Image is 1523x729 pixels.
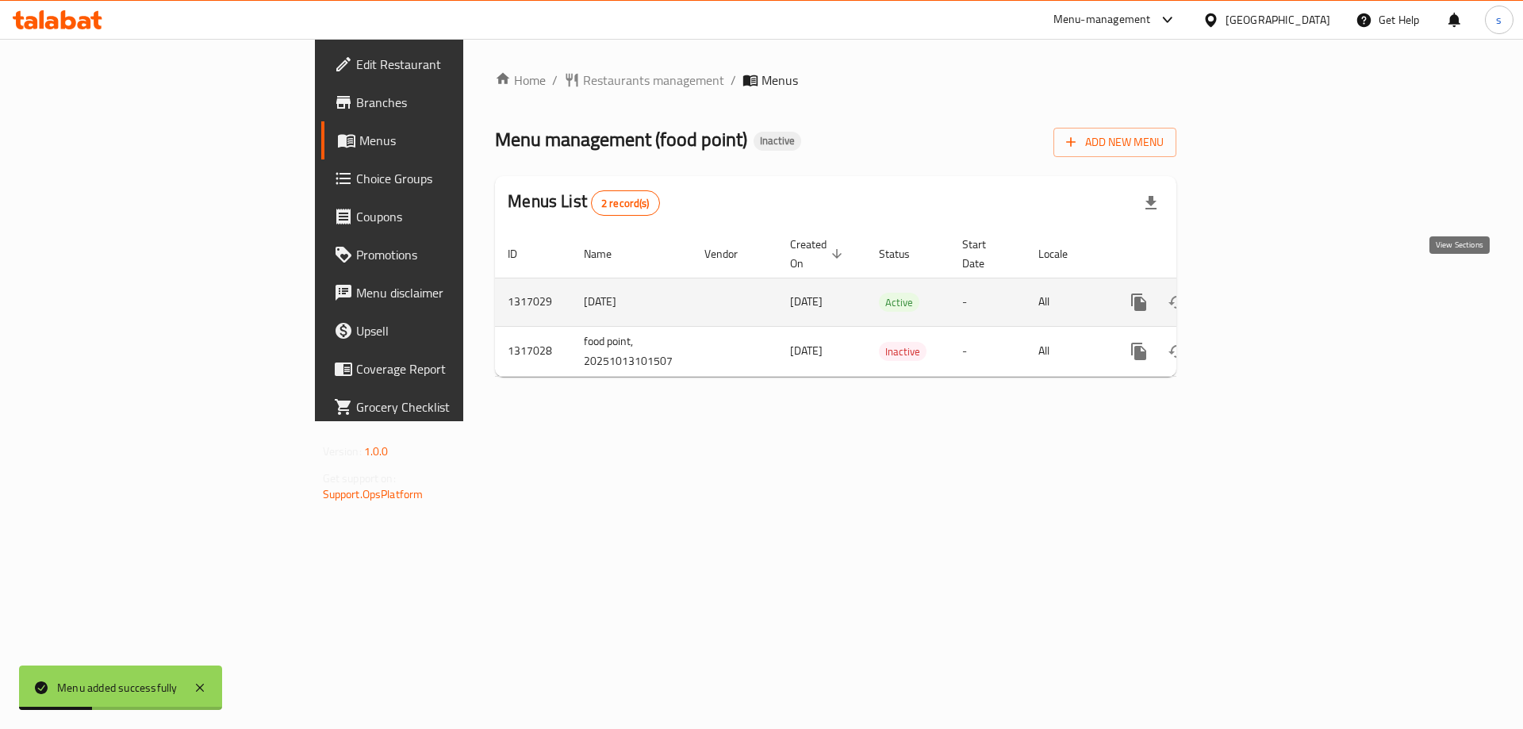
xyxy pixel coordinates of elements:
[879,342,926,361] div: Inactive
[356,55,557,74] span: Edit Restaurant
[571,278,692,326] td: [DATE]
[879,244,930,263] span: Status
[356,93,557,112] span: Branches
[321,45,570,83] a: Edit Restaurant
[508,244,538,263] span: ID
[1158,283,1196,321] button: Change Status
[1120,283,1158,321] button: more
[323,441,362,462] span: Version:
[356,397,557,416] span: Grocery Checklist
[591,190,660,216] div: Total records count
[495,121,747,157] span: Menu management ( food point )
[356,321,557,340] span: Upsell
[790,291,823,312] span: [DATE]
[1158,332,1196,370] button: Change Status
[57,679,178,696] div: Menu added successfully
[356,359,557,378] span: Coverage Report
[761,71,798,90] span: Menus
[962,235,1007,273] span: Start Date
[790,340,823,361] span: [DATE]
[1132,184,1170,222] div: Export file
[754,134,801,148] span: Inactive
[356,245,557,264] span: Promotions
[949,278,1026,326] td: -
[364,441,389,462] span: 1.0.0
[321,198,570,236] a: Coupons
[321,121,570,159] a: Menus
[731,71,736,90] li: /
[321,312,570,350] a: Upsell
[879,294,919,312] span: Active
[592,196,659,211] span: 2 record(s)
[321,83,570,121] a: Branches
[323,468,396,489] span: Get support on:
[704,244,758,263] span: Vendor
[571,326,692,376] td: food point, 20251013101507
[356,207,557,226] span: Coupons
[583,71,724,90] span: Restaurants management
[356,283,557,302] span: Menu disclaimer
[1066,132,1164,152] span: Add New Menu
[879,343,926,361] span: Inactive
[321,388,570,426] a: Grocery Checklist
[949,326,1026,376] td: -
[790,235,847,273] span: Created On
[321,350,570,388] a: Coverage Report
[321,159,570,198] a: Choice Groups
[1107,230,1285,278] th: Actions
[1026,326,1107,376] td: All
[1226,11,1330,29] div: [GEOGRAPHIC_DATA]
[1120,332,1158,370] button: more
[321,236,570,274] a: Promotions
[1496,11,1502,29] span: s
[508,190,659,216] h2: Menus List
[359,131,557,150] span: Menus
[1053,10,1151,29] div: Menu-management
[564,71,724,90] a: Restaurants management
[321,274,570,312] a: Menu disclaimer
[323,484,424,505] a: Support.OpsPlatform
[754,132,801,151] div: Inactive
[584,244,632,263] span: Name
[1026,278,1107,326] td: All
[356,169,557,188] span: Choice Groups
[495,71,1176,90] nav: breadcrumb
[495,230,1285,377] table: enhanced table
[1053,128,1176,157] button: Add New Menu
[1038,244,1088,263] span: Locale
